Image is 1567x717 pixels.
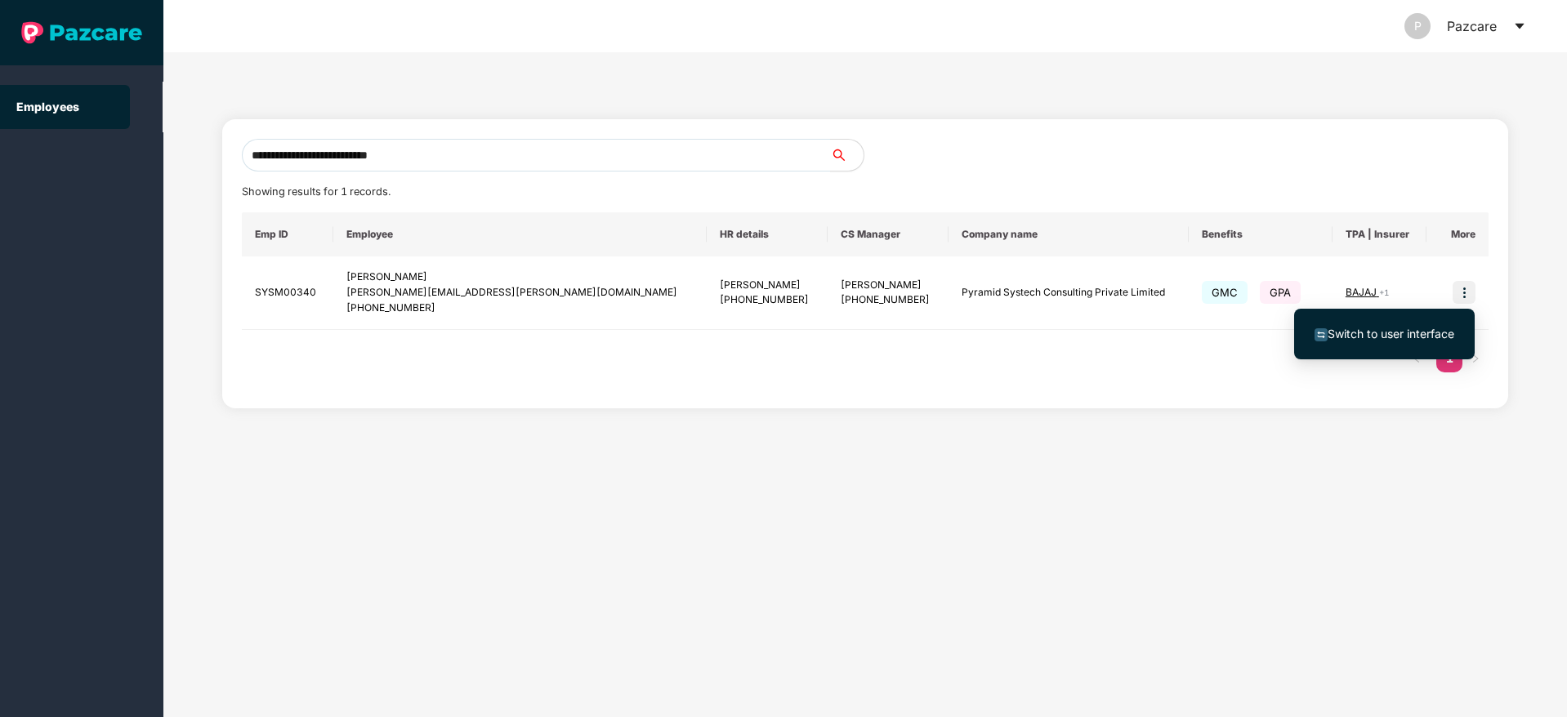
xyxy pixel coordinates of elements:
span: Showing results for 1 records. [242,185,391,198]
td: SYSM00340 [242,256,333,330]
div: [PHONE_NUMBER] [720,292,815,308]
th: HR details [707,212,828,256]
span: search [830,149,864,162]
th: CS Manager [828,212,949,256]
th: Benefits [1189,212,1333,256]
button: search [830,139,864,171]
span: BAJAJ [1346,286,1379,298]
th: TPA | Insurer [1333,212,1426,256]
th: Company name [949,212,1189,256]
img: svg+xml;base64,PHN2ZyB4bWxucz0iaHR0cDovL3d3dy53My5vcmcvMjAwMC9zdmciIHdpZHRoPSIxNiIgaGVpZ2h0PSIxNi... [1315,328,1328,341]
div: [PERSON_NAME][EMAIL_ADDRESS][PERSON_NAME][DOMAIN_NAME] [346,285,694,301]
span: GPA [1260,281,1301,304]
a: Employees [16,100,79,114]
span: GMC [1202,281,1248,304]
th: Employee [333,212,708,256]
li: Next Page [1462,346,1489,372]
div: [PHONE_NUMBER] [841,292,935,308]
button: right [1462,346,1489,372]
img: icon [1453,281,1475,304]
th: More [1426,212,1489,256]
th: Emp ID [242,212,333,256]
div: [PERSON_NAME] [841,278,935,293]
span: P [1414,13,1422,39]
td: Pyramid Systech Consulting Private Limited [949,256,1189,330]
div: [PHONE_NUMBER] [346,301,694,316]
span: + 1 [1379,287,1389,297]
span: right [1471,354,1480,363]
div: [PERSON_NAME] [346,269,694,285]
span: caret-down [1513,20,1526,33]
div: [PERSON_NAME] [720,278,815,293]
span: Switch to user interface [1328,327,1454,341]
